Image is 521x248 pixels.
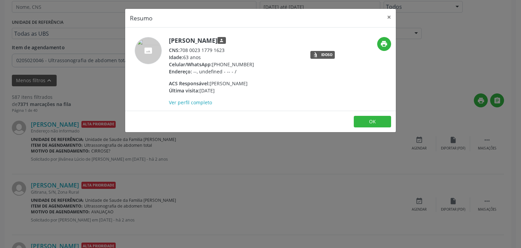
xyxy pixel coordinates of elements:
[169,61,212,68] span: Celular/WhatsApp:
[169,80,210,87] span: ACS Responsável:
[321,53,332,57] div: Idoso
[169,99,212,106] a: Ver perfil completo
[377,37,391,51] button: print
[169,87,199,94] span: Última visita:
[169,54,254,61] div: 63 anos
[130,14,153,22] h5: Resumo
[169,37,254,44] h5: [PERSON_NAME]
[169,80,254,87] div: [PERSON_NAME]
[169,87,254,94] div: [DATE]
[382,9,396,25] button: Close
[169,54,183,60] span: Idade:
[169,61,254,68] div: [PHONE_NUMBER]
[193,68,236,75] span: --, undefined - -- - /
[135,37,162,64] img: accompaniment
[354,116,391,127] button: OK
[219,38,224,43] i: person
[169,47,254,54] div: 708 0023 1779 1623
[169,68,192,75] span: Endereço:
[380,40,388,48] i: print
[169,47,180,53] span: CNS:
[217,37,226,44] span: Responsável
